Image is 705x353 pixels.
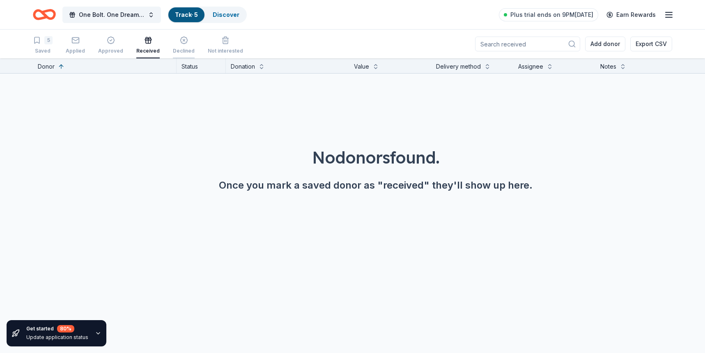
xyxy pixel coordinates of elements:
[66,48,85,54] div: Applied
[38,62,55,72] div: Donor
[585,37,625,51] button: Add donor
[26,334,88,341] div: Update application status
[213,11,239,18] a: Discover
[66,33,85,58] button: Applied
[168,7,247,23] button: Track· 5Discover
[173,33,195,58] button: Declined
[177,58,226,73] div: Status
[26,325,88,332] div: Get started
[98,33,123,58] button: Approved
[173,48,195,54] div: Declined
[98,48,123,54] div: Approved
[208,48,243,54] div: Not interested
[33,5,56,24] a: Home
[79,10,145,20] span: One Bolt. One Dream. [GEOGRAPHIC_DATA] [GEOGRAPHIC_DATA]
[630,37,672,51] button: Export CSV
[57,325,74,332] div: 80 %
[602,7,661,22] a: Earn Rewards
[436,62,481,72] div: Delivery method
[62,7,161,23] button: One Bolt. One Dream. [GEOGRAPHIC_DATA] [GEOGRAPHIC_DATA]
[33,33,53,58] button: 5Saved
[354,62,369,72] div: Value
[44,36,53,44] div: 5
[208,33,243,58] button: Not interested
[518,62,543,72] div: Assignee
[175,11,198,18] a: Track· 5
[475,37,580,51] input: Search received
[231,62,255,72] div: Donation
[600,62,616,72] div: Notes
[136,48,160,54] div: Received
[499,8,598,21] a: Plus trial ends on 9PM[DATE]
[33,48,53,54] div: Saved
[136,33,160,58] button: Received
[510,10,593,20] span: Plus trial ends on 9PM[DATE]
